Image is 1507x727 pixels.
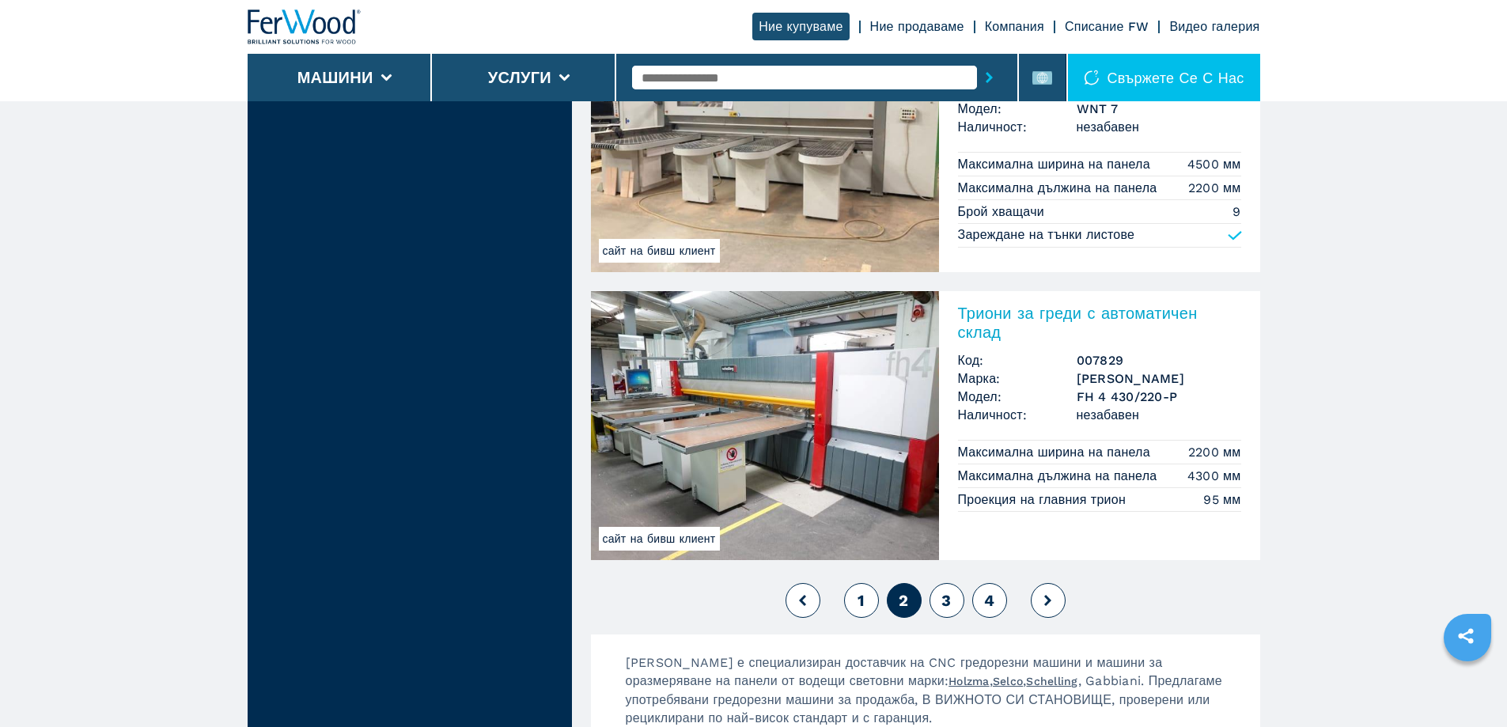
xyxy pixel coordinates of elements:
font: Ние купуваме [759,19,842,34]
button: Машини [297,68,373,87]
a: Циркуляри с греди с автоматичен склад SCHELLING FH 4 430/220-Pсайт на бивш клиентТриони за греди ... [591,291,1260,560]
button: бутон за изпращане [977,59,1002,96]
iframe: Чат [1440,656,1495,715]
font: Триони за греди с автоматичен склад [958,304,1198,342]
a: Компания [985,19,1044,34]
font: Зареждане на тънки листове [958,227,1135,242]
font: сайт на бивш клиент [603,244,716,257]
font: Проекция на главния трион [958,492,1126,507]
a: сподели това [1446,616,1486,656]
font: Модел: [958,101,1002,116]
a: Ние продаваме [870,19,964,34]
font: Максимална ширина на панела [958,445,1150,460]
font: 2 [899,591,908,610]
font: 2200 мм [1188,180,1241,195]
font: 9 [1232,204,1240,219]
button: 4 [972,583,1007,618]
font: Максимална ширина на панела [958,157,1150,172]
button: 3 [930,583,964,618]
font: 1 [858,591,865,610]
a: Автоматични зареждащи панелни циркулярни триони SELCO WNT 7сайт на бивш клиентАвтоматични зарежда... [591,3,1260,272]
font: Свържете се с нас [1108,70,1244,86]
font: 007829 [1077,353,1124,368]
font: Наличност: [958,407,1028,422]
font: 4 [984,591,994,610]
font: 3 [941,591,951,610]
font: , Gabbiani. Предлагаме употребявани гредорезни машини за продажба, В ВИЖНОТО СИ СТАНОВИЩЕ, провер... [626,673,1222,725]
img: Свържете се с нас [1084,70,1100,85]
font: незабавен [1077,119,1140,134]
font: Наличност: [958,119,1028,134]
font: , [990,673,993,688]
font: [PERSON_NAME] е специализиран доставчик на CNC гредорезни машини и машини за оразмеряване на пане... [626,655,1163,688]
button: Услуги [488,68,551,87]
a: Ние купуваме [752,13,849,40]
font: 2200 мм [1188,445,1241,460]
font: 95 мм [1203,492,1240,507]
font: Максимална дължина на панела [958,180,1157,195]
font: [PERSON_NAME] [1077,371,1184,386]
a: Видео галерия [1169,19,1259,34]
button: 2 [887,583,922,618]
button: 1 [844,583,879,618]
a: Selco [993,675,1023,687]
font: Код: [958,353,984,368]
font: WNT 7 [1077,101,1118,116]
img: Автоматични зареждащи панелни циркулярни триони SELCO WNT 7 [591,3,939,272]
font: , [1023,673,1026,688]
font: FH 4 430/220-P [1077,389,1178,404]
font: Марка: [958,371,1001,386]
img: Фервуд [248,9,362,44]
a: Schelling [1026,675,1077,687]
font: сайт на бивш клиент [603,532,716,545]
a: Списание FW [1065,19,1149,34]
font: Брой хващачи [958,204,1044,219]
font: 4300 мм [1187,468,1241,483]
a: Holzma [949,675,990,687]
font: Модел: [958,389,1002,404]
font: Максимална дължина на панела [958,468,1157,483]
img: Циркуляри с греди с автоматичен склад SCHELLING FH 4 430/220-P [591,291,939,560]
font: незабавен [1077,407,1140,422]
font: 4500 мм [1187,157,1241,172]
